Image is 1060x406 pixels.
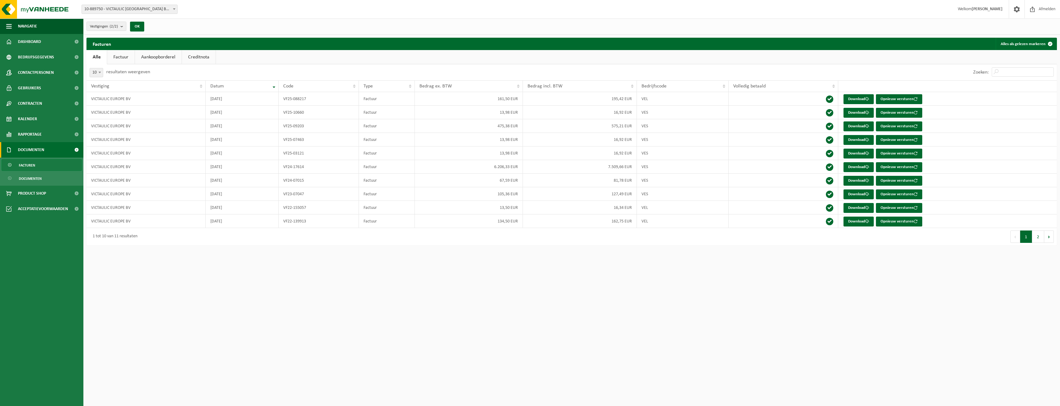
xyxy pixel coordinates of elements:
[18,49,54,65] span: Bedrijfsgegevens
[876,149,922,159] button: Opnieuw versturen
[110,24,118,28] count: (2/2)
[637,106,729,119] td: VES
[106,70,150,74] label: resultaten weergeven
[279,187,359,201] td: VF23-07047
[523,119,637,133] td: 575,21 EUR
[415,133,523,146] td: 13,98 EUR
[523,187,637,201] td: 127,49 EUR
[86,187,206,201] td: VICTAULIC EUROPE BV
[206,106,279,119] td: [DATE]
[279,201,359,214] td: VF22-155057
[82,5,177,14] span: 10-889750 - VICTAULIC EUROPE BV - NAZARETH
[130,22,144,32] button: OK
[996,38,1056,50] button: Alles als gelezen markeren
[637,160,729,174] td: VES
[18,142,44,158] span: Documenten
[206,214,279,228] td: [DATE]
[876,121,922,131] button: Opnieuw versturen
[90,22,118,31] span: Vestigingen
[415,92,523,106] td: 161,50 EUR
[206,201,279,214] td: [DATE]
[91,84,109,89] span: Vestiging
[359,187,415,201] td: Factuur
[86,38,117,50] h2: Facturen
[876,217,922,226] button: Opnieuw versturen
[18,34,41,49] span: Dashboard
[843,176,874,186] a: Download
[876,203,922,213] button: Opnieuw versturen
[2,172,82,184] a: Documenten
[528,84,562,89] span: Bedrag incl. BTW
[86,146,206,160] td: VICTAULIC EUROPE BV
[637,201,729,214] td: VEL
[18,80,41,96] span: Gebruikers
[283,84,293,89] span: Code
[364,84,373,89] span: Type
[415,187,523,201] td: 105,36 EUR
[86,50,107,64] a: Alle
[415,201,523,214] td: 13,50 EUR
[90,231,137,242] div: 1 tot 10 van 11 resultaten
[641,84,667,89] span: Bedrijfscode
[206,187,279,201] td: [DATE]
[415,106,523,119] td: 13,98 EUR
[86,160,206,174] td: VICTAULIC EUROPE BV
[637,92,729,106] td: VEL
[415,160,523,174] td: 6.206,33 EUR
[637,146,729,160] td: VES
[279,160,359,174] td: VF24-17614
[523,214,637,228] td: 162,75 EUR
[206,160,279,174] td: [DATE]
[843,121,874,131] a: Download
[972,7,1003,11] strong: [PERSON_NAME]
[18,65,54,80] span: Contactpersonen
[359,133,415,146] td: Factuur
[973,70,989,75] label: Zoeken:
[523,160,637,174] td: 7.509,66 EUR
[415,146,523,160] td: 13,98 EUR
[2,159,82,171] a: Facturen
[90,68,103,77] span: 10
[18,111,37,127] span: Kalender
[876,176,922,186] button: Opnieuw versturen
[86,214,206,228] td: VICTAULIC EUROPE BV
[206,174,279,187] td: [DATE]
[359,119,415,133] td: Factuur
[637,133,729,146] td: VES
[637,174,729,187] td: VES
[18,96,42,111] span: Contracten
[359,214,415,228] td: Factuur
[415,119,523,133] td: 475,38 EUR
[637,214,729,228] td: VEL
[523,133,637,146] td: 16,92 EUR
[135,50,182,64] a: Aankoopborderel
[1010,230,1020,243] button: Previous
[279,174,359,187] td: VF24-07015
[359,92,415,106] td: Factuur
[523,106,637,119] td: 16,92 EUR
[86,174,206,187] td: VICTAULIC EUROPE BV
[279,214,359,228] td: VF22-139913
[876,189,922,199] button: Opnieuw versturen
[415,214,523,228] td: 134,50 EUR
[206,92,279,106] td: [DATE]
[206,133,279,146] td: [DATE]
[279,106,359,119] td: VF25-10660
[733,84,766,89] span: Volledig betaald
[359,201,415,214] td: Factuur
[86,201,206,214] td: VICTAULIC EUROPE BV
[1044,230,1054,243] button: Next
[637,119,729,133] td: VES
[843,203,874,213] a: Download
[206,119,279,133] td: [DATE]
[876,94,922,104] button: Opnieuw versturen
[18,186,46,201] span: Product Shop
[19,159,35,171] span: Facturen
[86,22,126,31] button: Vestigingen(2/2)
[843,189,874,199] a: Download
[359,106,415,119] td: Factuur
[18,127,42,142] span: Rapportage
[18,19,37,34] span: Navigatie
[1020,230,1032,243] button: 1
